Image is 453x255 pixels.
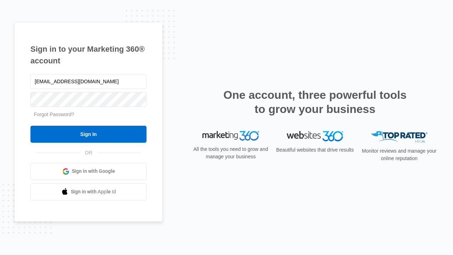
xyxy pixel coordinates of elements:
[275,146,355,154] p: Beautiful websites that drive results
[202,131,259,141] img: Marketing 360
[34,112,74,117] a: Forgot Password?
[360,147,439,162] p: Monitor reviews and manage your online reputation
[71,188,116,195] span: Sign in with Apple Id
[30,74,147,89] input: Email
[30,43,147,67] h1: Sign in to your Marketing 360® account
[80,149,97,157] span: OR
[287,131,343,141] img: Websites 360
[30,183,147,200] a: Sign in with Apple Id
[371,131,428,143] img: Top Rated Local
[191,146,270,160] p: All the tools you need to grow and manage your business
[221,88,409,116] h2: One account, three powerful tools to grow your business
[72,168,115,175] span: Sign in with Google
[30,126,147,143] input: Sign In
[30,163,147,180] a: Sign in with Google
